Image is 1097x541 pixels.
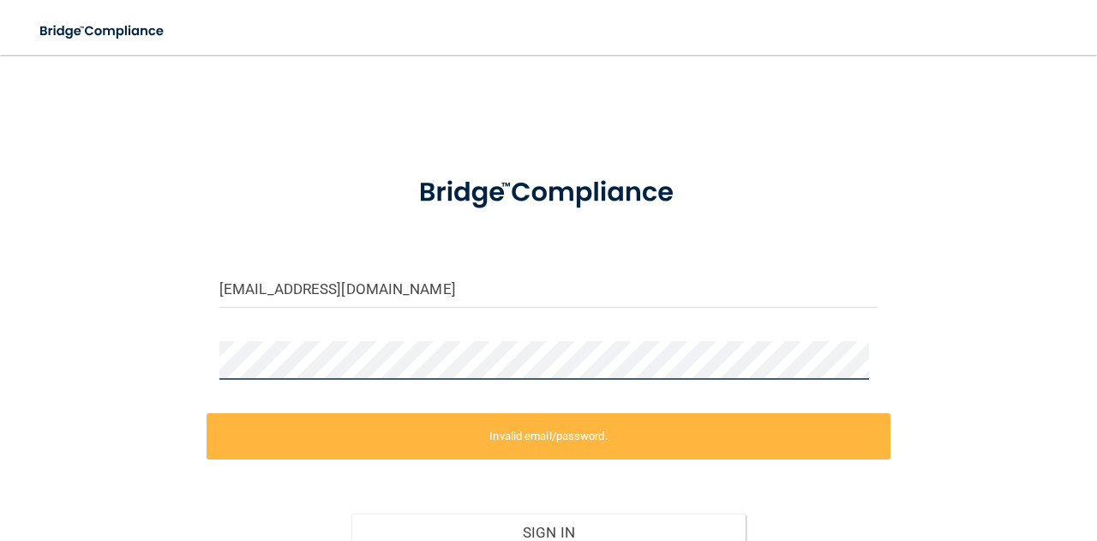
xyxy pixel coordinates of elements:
iframe: Drift Widget Chat Controller [800,419,1076,488]
input: Email [219,269,878,308]
img: bridge_compliance_login_screen.278c3ca4.svg [26,14,180,49]
label: Invalid email/password. [207,413,890,460]
img: bridge_compliance_login_screen.278c3ca4.svg [391,158,707,228]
